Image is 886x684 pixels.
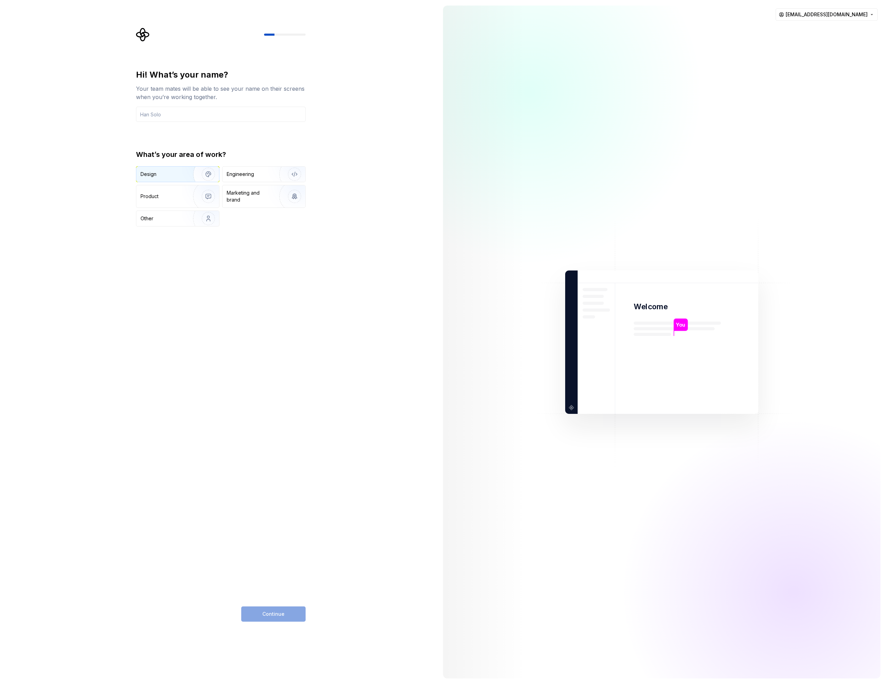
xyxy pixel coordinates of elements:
[227,189,273,203] div: Marketing and brand
[136,28,150,42] svg: Supernova Logo
[141,171,156,178] div: Design
[136,107,306,122] input: Han Solo
[136,150,306,159] div: What’s your area of work?
[227,171,254,178] div: Engineering
[786,11,868,18] span: [EMAIL_ADDRESS][DOMAIN_NAME]
[634,302,668,312] p: Welcome
[776,8,878,21] button: [EMAIL_ADDRESS][DOMAIN_NAME]
[141,193,159,200] div: Product
[141,215,153,222] div: Other
[136,69,306,80] div: Hi! What’s your name?
[136,85,306,101] div: Your team mates will be able to see your name on their screens when you’re working together.
[676,321,685,328] p: You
